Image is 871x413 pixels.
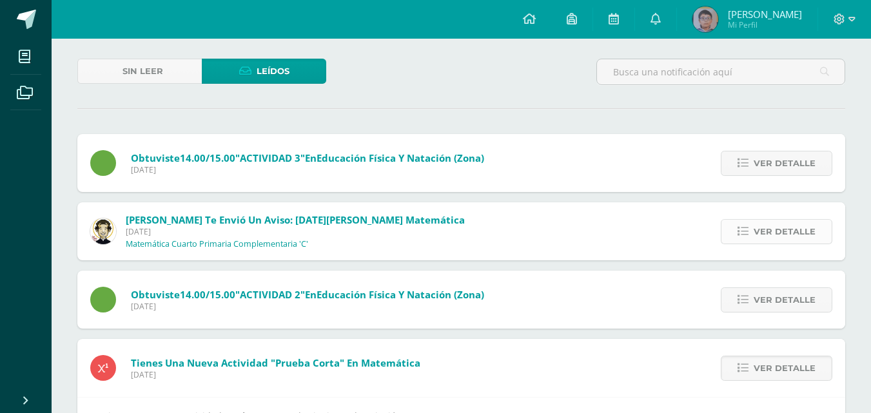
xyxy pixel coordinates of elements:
[235,288,305,301] span: "ACTIVIDAD 2"
[317,151,484,164] span: Educación Física y Natación (Zona)
[131,356,420,369] span: Tienes una nueva actividad "Prueba Corta" En Matemática
[77,59,202,84] a: Sin leer
[257,59,289,83] span: Leídos
[317,288,484,301] span: Educación Física y Natación (Zona)
[754,220,816,244] span: Ver detalle
[126,226,465,237] span: [DATE]
[131,369,420,380] span: [DATE]
[131,164,484,175] span: [DATE]
[728,19,802,30] span: Mi Perfil
[202,59,326,84] a: Leídos
[728,8,802,21] span: [PERSON_NAME]
[122,59,163,83] span: Sin leer
[131,301,484,312] span: [DATE]
[754,151,816,175] span: Ver detalle
[126,213,465,226] span: [PERSON_NAME] te envió un aviso: [DATE][PERSON_NAME] Matemática
[597,59,845,84] input: Busca una notificación aquí
[126,239,308,249] p: Matemática Cuarto Primaria Complementaria 'C'
[754,356,816,380] span: Ver detalle
[131,151,484,164] span: Obtuviste en
[180,151,235,164] span: 14.00/15.00
[131,288,484,301] span: Obtuviste en
[754,288,816,312] span: Ver detalle
[692,6,718,32] img: 657983025bc339f3e4dda0fefa4d5b83.png
[180,288,235,301] span: 14.00/15.00
[90,218,116,244] img: 4bd1cb2f26ef773666a99eb75019340a.png
[235,151,305,164] span: "ACTIVIDAD 3"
